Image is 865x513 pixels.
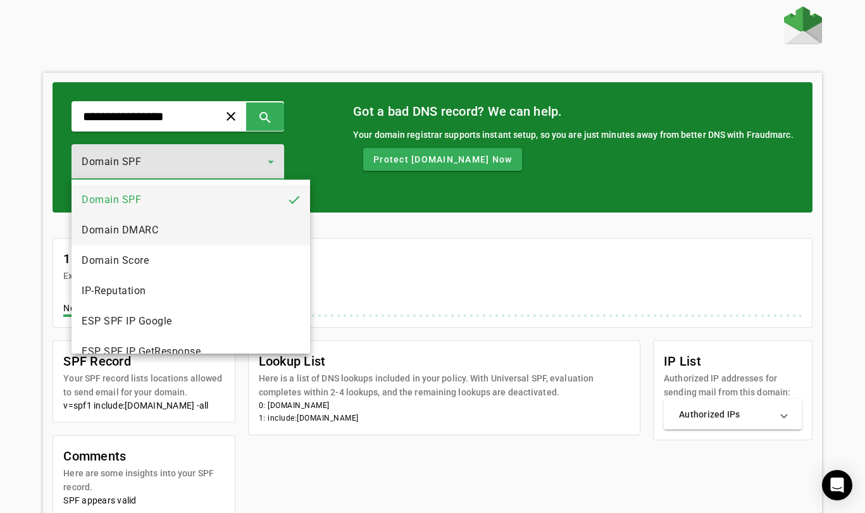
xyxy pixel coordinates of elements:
[82,344,201,359] span: ESP SPF IP GetResponse
[82,253,149,268] span: Domain Score
[82,283,146,299] span: IP-Reputation
[82,314,172,329] span: ESP SPF IP Google
[822,470,852,500] div: Open Intercom Messenger
[82,192,141,207] span: Domain SPF
[82,223,158,238] span: Domain DMARC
